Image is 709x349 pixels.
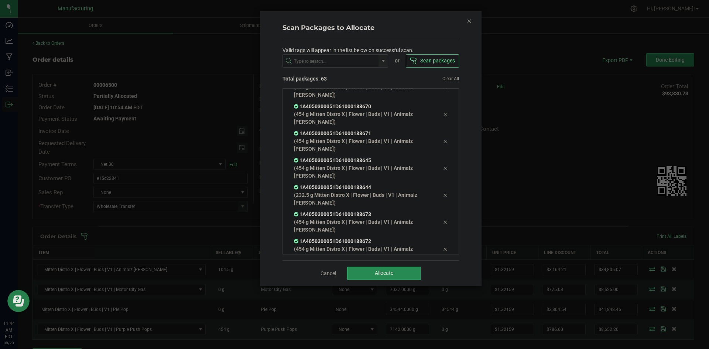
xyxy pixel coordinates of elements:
button: Scan packages [406,54,459,68]
span: 1A4050300051D61000188644 [294,184,371,190]
button: Close [467,16,472,25]
a: Clear All [442,76,459,82]
div: Remove tag [437,244,453,253]
span: Valid tags will appear in the list below on successful scan. [282,47,414,54]
p: (454 g Mitten Distro X | Flower | Buds | V1 | Animalz [PERSON_NAME]) [294,245,432,261]
span: 1A4050300051D61000188673 [294,211,371,217]
button: Allocate [347,267,421,280]
span: Total packages: 63 [282,75,371,83]
a: Cancel [321,270,336,277]
span: In Sync [294,103,299,109]
span: 1A4050300051D61000188671 [294,130,371,136]
div: or [388,57,406,65]
span: Allocate [375,270,393,276]
p: (232.5 g Mitten Distro X | Flower | Buds | V1 | Animalz [PERSON_NAME]) [294,191,432,207]
input: NO DATA FOUND [283,55,379,68]
p: (454 g Mitten Distro X | Flower | Buds | V1 | Animalz [PERSON_NAME]) [294,164,432,180]
span: In Sync [294,130,299,136]
span: 1A4050300051D61000188670 [294,103,371,109]
span: In Sync [294,157,299,163]
span: In Sync [294,211,299,217]
p: (454 g Mitten Distro X | Flower | Buds | V1 | Animalz [PERSON_NAME]) [294,137,432,153]
div: Remove tag [437,164,453,172]
div: Remove tag [437,218,453,226]
p: (454 g Mitten Distro X | Flower | Buds | V1 | Animalz [PERSON_NAME]) [294,218,432,234]
span: 1A4050300051D61000188645 [294,157,371,163]
span: In Sync [294,184,299,190]
p: (454 g Mitten Distro X | Flower | Buds | V1 | Animalz [PERSON_NAME]) [294,110,432,126]
h4: Scan Packages to Allocate [282,23,459,33]
div: Remove tag [437,191,453,199]
span: In Sync [294,238,299,244]
div: Remove tag [437,110,453,119]
span: 1A4050300051D61000188672 [294,238,371,244]
div: Remove tag [437,137,453,146]
p: (454 g Mitten Distro X | Flower | Buds | V1 | Animalz [PERSON_NAME]) [294,83,432,99]
iframe: Resource center [7,290,30,312]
